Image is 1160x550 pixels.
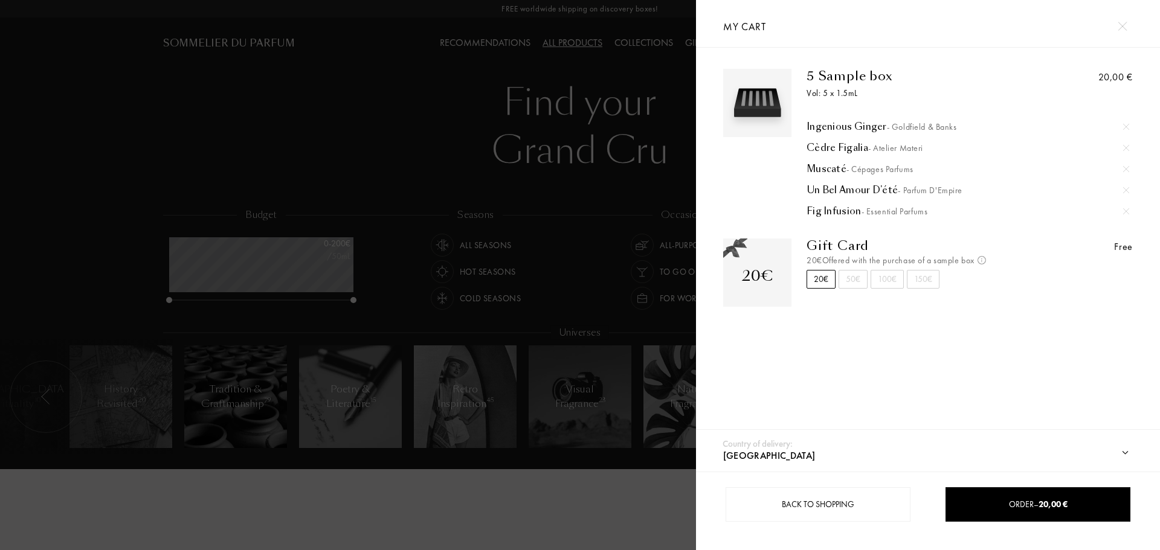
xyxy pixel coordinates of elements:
div: 150€ [907,270,939,289]
img: cross.svg [1123,145,1129,151]
span: 20,00 € [1039,499,1068,510]
img: cross.svg [1123,187,1129,193]
span: - Cépages Parfums [846,164,913,174]
span: My cart [723,20,766,33]
span: - Atelier Materi [868,142,923,153]
img: box_5.svg [726,72,788,134]
div: Un Bel Amour D’été [807,184,1129,196]
div: 20,00 € [1098,70,1133,85]
span: - Parfum d'Empire [898,185,962,196]
div: 100€ [871,270,904,289]
a: Fig Infusion- Essential Parfums [807,205,1129,217]
div: 5 Sample box [807,69,1031,83]
div: Fig Infusion [807,205,1129,217]
a: Muscaté- Cépages Parfums [807,163,1129,175]
img: info_voucher.png [978,256,986,264]
div: Cèdre Figalia [807,142,1129,154]
img: gift_n.png [723,238,747,259]
div: 20€ [742,265,773,287]
div: Back to shopping [726,487,910,522]
div: 20€ Offered with the purchase of a sample box [807,254,1031,267]
div: 20€ [807,270,836,289]
div: Free [1114,240,1133,254]
div: Gift Card [807,238,1031,253]
a: Ingenious Ginger- Goldfield & Banks [807,121,1129,133]
img: cross.svg [1123,208,1129,214]
span: - Goldfield & Banks [887,121,957,132]
a: Un Bel Amour D’été- Parfum d'Empire [807,184,1129,196]
div: 50€ [839,270,868,289]
img: cross.svg [1123,166,1129,172]
div: Ingenious Ginger [807,121,1129,133]
img: cross.svg [1118,22,1127,31]
img: cross.svg [1123,124,1129,130]
span: Order – [1009,499,1068,510]
span: - Essential Parfums [862,206,928,217]
div: Vol: 5 x 1.5mL [807,87,1031,100]
a: Cèdre Figalia- Atelier Materi [807,142,1129,154]
div: Country of delivery: [723,437,793,451]
div: Muscaté [807,163,1129,175]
